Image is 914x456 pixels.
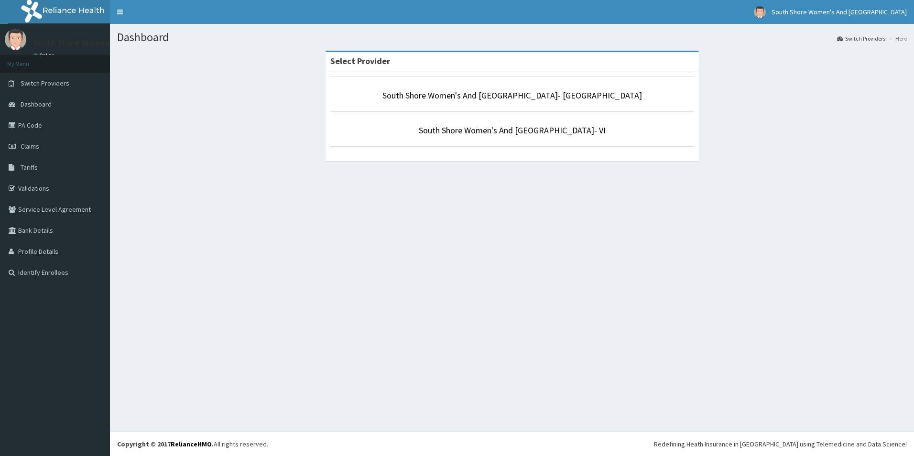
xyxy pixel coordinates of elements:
strong: Select Provider [330,55,390,66]
img: User Image [754,6,766,18]
span: South Shore Women's And [GEOGRAPHIC_DATA] [772,8,907,16]
h1: Dashboard [117,31,907,43]
a: South Shore Women's And [GEOGRAPHIC_DATA]- VI [419,125,606,136]
span: Switch Providers [21,79,69,87]
a: Switch Providers [837,34,885,43]
div: Redefining Heath Insurance in [GEOGRAPHIC_DATA] using Telemedicine and Data Science! [654,439,907,449]
li: Here [886,34,907,43]
span: Dashboard [21,100,52,109]
a: RelianceHMO [171,440,212,448]
strong: Copyright © 2017 . [117,440,214,448]
a: Online [33,52,56,59]
img: User Image [5,29,26,50]
a: South Shore Women's And [GEOGRAPHIC_DATA]- [GEOGRAPHIC_DATA] [382,90,642,101]
footer: All rights reserved. [110,432,914,456]
span: Tariffs [21,163,38,172]
span: Claims [21,142,39,151]
p: South Shore Women's And [GEOGRAPHIC_DATA] [33,39,213,47]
